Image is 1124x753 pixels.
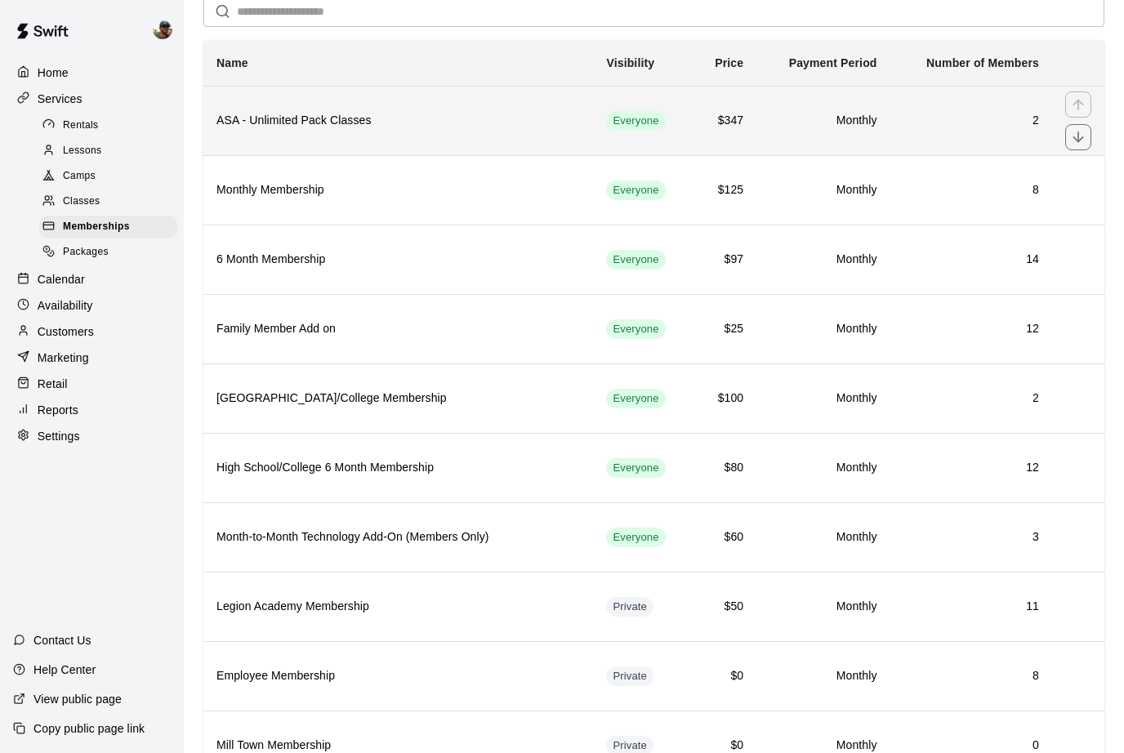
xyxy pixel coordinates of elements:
[715,56,743,69] b: Price
[39,216,177,238] div: Memberships
[606,111,665,131] div: This membership is visible to all customers
[903,528,1039,546] h6: 3
[149,13,184,46] div: Ben Boykin
[769,528,876,546] h6: Monthly
[13,293,171,318] a: Availability
[769,112,876,130] h6: Monthly
[903,459,1039,477] h6: 12
[769,667,876,685] h6: Monthly
[606,322,665,337] span: Everyone
[606,391,665,407] span: Everyone
[38,65,69,81] p: Home
[706,181,743,199] h6: $125
[606,319,665,339] div: This membership is visible to all customers
[38,350,89,366] p: Marketing
[706,320,743,338] h6: $25
[13,319,171,344] a: Customers
[769,181,876,199] h6: Monthly
[216,667,580,685] h6: Employee Membership
[606,528,665,547] div: This membership is visible to all customers
[63,168,96,185] span: Camps
[216,528,580,546] h6: Month-to-Month Technology Add-On (Members Only)
[216,459,580,477] h6: High School/College 6 Month Membership
[216,390,580,408] h6: [GEOGRAPHIC_DATA]/College Membership
[706,667,743,685] h6: $0
[706,112,743,130] h6: $347
[216,320,580,338] h6: Family Member Add on
[13,424,171,448] a: Settings
[706,459,743,477] h6: $80
[606,114,665,129] span: Everyone
[33,662,96,678] p: Help Center
[39,241,177,264] div: Packages
[606,669,653,684] span: Private
[13,345,171,370] a: Marketing
[33,632,91,648] p: Contact Us
[38,297,93,314] p: Availability
[903,112,1039,130] h6: 2
[769,598,876,616] h6: Monthly
[33,720,145,737] p: Copy public page link
[769,320,876,338] h6: Monthly
[706,251,743,269] h6: $97
[153,20,172,39] img: Ben Boykin
[39,113,184,138] a: Rentals
[606,56,654,69] b: Visibility
[63,244,109,261] span: Packages
[903,320,1039,338] h6: 12
[789,56,877,69] b: Payment Period
[39,215,184,240] a: Memberships
[706,528,743,546] h6: $60
[769,251,876,269] h6: Monthly
[216,251,580,269] h6: 6 Month Membership
[606,461,665,476] span: Everyone
[769,390,876,408] h6: Monthly
[903,390,1039,408] h6: 2
[13,60,171,85] a: Home
[13,267,171,292] a: Calendar
[39,114,177,137] div: Rentals
[606,180,665,200] div: This membership is visible to all customers
[606,666,653,686] div: This membership is hidden from the memberships page
[903,181,1039,199] h6: 8
[13,87,171,111] div: Services
[38,402,78,418] p: Reports
[216,598,580,616] h6: Legion Academy Membership
[39,165,177,188] div: Camps
[606,597,653,617] div: This membership is hidden from the memberships page
[13,398,171,422] a: Reports
[606,183,665,198] span: Everyone
[606,599,653,615] span: Private
[216,112,580,130] h6: ASA - Unlimited Pack Classes
[38,323,94,340] p: Customers
[39,240,184,265] a: Packages
[606,250,665,270] div: This membership is visible to all customers
[39,190,177,213] div: Classes
[38,428,80,444] p: Settings
[216,181,580,199] h6: Monthly Membership
[706,390,743,408] h6: $100
[63,219,130,235] span: Memberships
[769,459,876,477] h6: Monthly
[38,376,68,392] p: Retail
[63,118,99,134] span: Rentals
[903,598,1039,616] h6: 11
[926,56,1039,69] b: Number of Members
[13,372,171,396] a: Retail
[63,143,102,159] span: Lessons
[606,458,665,478] div: This membership is visible to all customers
[903,667,1039,685] h6: 8
[39,189,184,215] a: Classes
[38,271,85,287] p: Calendar
[63,194,100,210] span: Classes
[606,389,665,408] div: This membership is visible to all customers
[903,251,1039,269] h6: 14
[706,598,743,616] h6: $50
[39,164,184,189] a: Camps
